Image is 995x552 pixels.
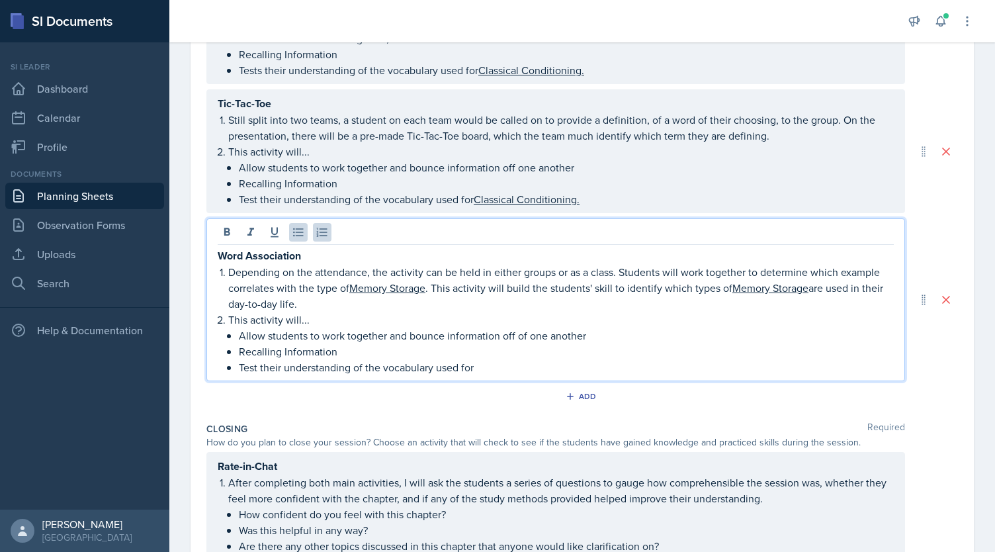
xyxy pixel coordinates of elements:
p: Still split into two teams, a student on each team would be called on to provide a definition, of... [228,112,894,144]
a: Profile [5,134,164,160]
p: Recalling Information [239,46,894,62]
u: Memory Storage [349,281,425,295]
span: Required [867,422,905,436]
p: Depending on the attendance, the activity can be held in either groups or as a class. Students wi... [228,264,894,312]
p: This activity will... [228,144,894,160]
div: Si leader [5,61,164,73]
a: Observation Forms [5,212,164,238]
label: Closing [206,422,247,436]
div: Add [568,391,597,402]
u: Memory Storage [732,281,808,295]
a: Uploads [5,241,164,267]
u: Classical Conditioning. [478,63,584,77]
p: Allow students to work together and bounce information off of one another [239,328,894,344]
strong: Word Association [218,248,301,263]
a: Planning Sheets [5,183,164,209]
div: [PERSON_NAME] [42,518,132,531]
div: Help & Documentation [5,317,164,344]
a: Search [5,270,164,297]
div: [GEOGRAPHIC_DATA] [42,531,132,544]
a: Dashboard [5,75,164,102]
p: After completing both main activities, I will ask the students a series of questions to gauge how... [228,475,894,506]
p: Recalling Information [239,344,894,359]
strong: Tic-Tac-Toe [218,96,271,111]
strong: Rate-in-Chat [218,459,277,474]
p: Allow students to work together and bounce information off one another [239,160,894,175]
button: Add [561,387,604,406]
div: How do you plan to close your session? Choose an activity that will check to see if the students ... [206,436,905,449]
p: This activity will... [228,312,894,328]
a: Calendar [5,105,164,131]
div: Documents [5,168,164,180]
p: Tests their understanding of the vocabulary used for [239,62,894,78]
p: Recalling Information [239,175,894,191]
p: Test their understanding of the vocabulary used for [239,191,894,207]
p: How confident do you feel with this chapter? [239,506,894,522]
u: Classical Conditioning. [474,192,580,207]
p: Was this helpful in any way? [239,522,894,538]
p: Test their understanding of the vocabulary used for [239,359,894,375]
